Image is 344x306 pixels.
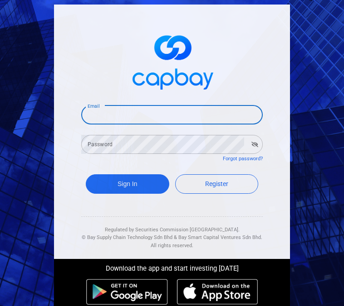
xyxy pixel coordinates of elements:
[223,156,263,162] a: Forgot password?
[127,27,217,95] img: logo
[175,174,259,194] a: Register
[47,259,297,274] div: Download the app and start investing [DATE]
[82,234,172,240] span: © Bay Supply Chain Technology Sdn Bhd
[205,180,228,187] span: Register
[178,234,262,240] span: Bay Smart Capital Ventures Sdn Bhd.
[88,103,99,110] label: Email
[81,217,263,250] div: Regulated by Securities Commission [GEOGRAPHIC_DATA]. & All rights reserved.
[86,279,168,305] img: android
[86,174,169,194] button: Sign In
[177,279,258,305] img: ios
